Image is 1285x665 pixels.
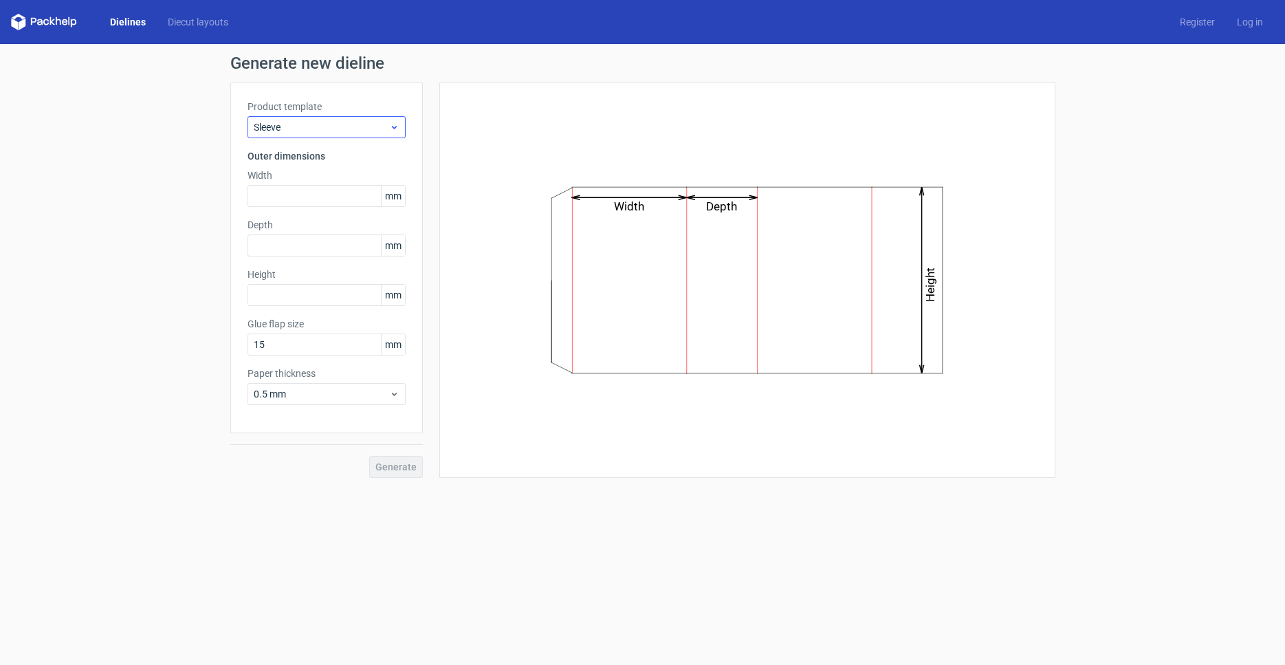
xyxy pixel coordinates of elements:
[248,149,406,163] h3: Outer dimensions
[248,367,406,380] label: Paper thickness
[1226,15,1274,29] a: Log in
[230,55,1055,72] h1: Generate new dieline
[923,268,937,302] text: Height
[1169,15,1226,29] a: Register
[99,15,157,29] a: Dielines
[248,168,406,182] label: Width
[614,199,644,213] text: Width
[248,100,406,113] label: Product template
[381,186,405,206] span: mm
[248,268,406,281] label: Height
[381,334,405,355] span: mm
[248,317,406,331] label: Glue flap size
[381,235,405,256] span: mm
[254,387,389,401] span: 0.5 mm
[381,285,405,305] span: mm
[254,120,389,134] span: Sleeve
[706,199,737,213] text: Depth
[248,218,406,232] label: Depth
[157,15,239,29] a: Diecut layouts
